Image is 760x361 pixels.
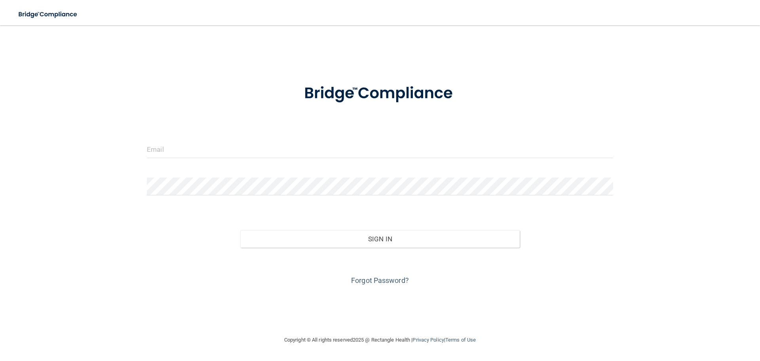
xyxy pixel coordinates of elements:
[445,337,476,343] a: Terms of Use
[412,337,444,343] a: Privacy Policy
[12,6,85,23] img: bridge_compliance_login_screen.278c3ca4.svg
[240,230,520,248] button: Sign In
[147,140,613,158] input: Email
[351,276,409,285] a: Forgot Password?
[236,327,524,353] div: Copyright © All rights reserved 2025 @ Rectangle Health | |
[288,73,472,114] img: bridge_compliance_login_screen.278c3ca4.svg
